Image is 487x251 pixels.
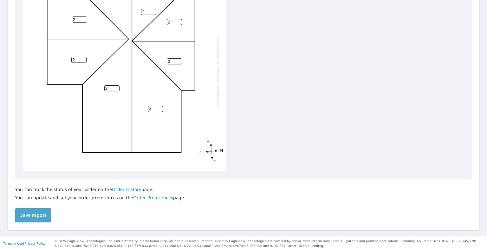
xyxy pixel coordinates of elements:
[15,208,51,222] button: Save report
[55,239,484,248] p: © 2025 Eagle View Technologies, Inc. and Pictometry International Corp. All Rights Reserved. Repo...
[20,211,46,219] span: Save report
[15,195,185,201] p: You can update and set your order preferences on the page.
[112,186,141,192] a: Order History
[15,187,185,192] p: You can track the status of your order on the page.
[25,241,45,246] a: Privacy Policy
[3,241,23,246] a: Terms of Use
[3,241,45,245] p: |
[133,195,173,201] a: Order Preferences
